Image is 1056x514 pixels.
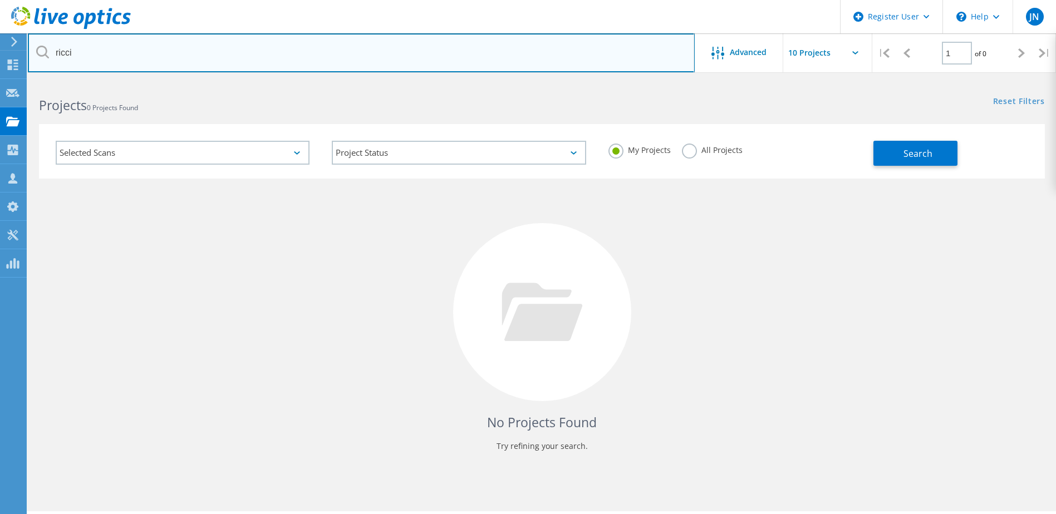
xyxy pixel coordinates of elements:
div: Selected Scans [56,141,310,165]
div: Project Status [332,141,586,165]
label: My Projects [608,144,671,154]
span: Advanced [730,48,767,56]
a: Reset Filters [993,97,1045,107]
div: | [872,33,895,73]
span: JN [1029,12,1039,21]
span: of 0 [975,49,986,58]
label: All Projects [682,144,743,154]
b: Projects [39,96,87,114]
div: | [1033,33,1056,73]
p: Try refining your search. [50,437,1034,455]
span: Search [903,147,932,160]
h4: No Projects Found [50,413,1034,432]
span: 0 Projects Found [87,103,138,112]
button: Search [873,141,957,166]
input: Search projects by name, owner, ID, company, etc [28,33,695,72]
a: Live Optics Dashboard [11,23,131,31]
svg: \n [956,12,966,22]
